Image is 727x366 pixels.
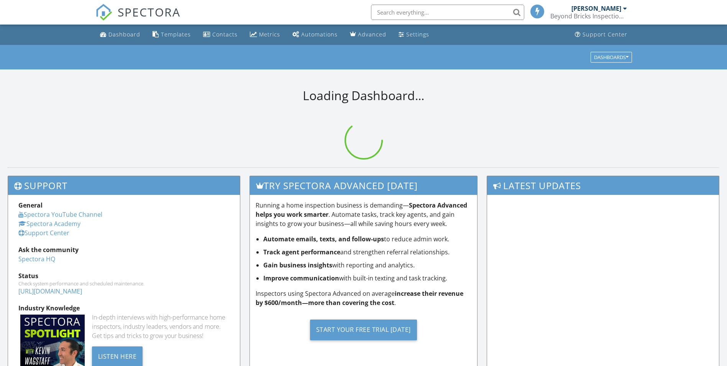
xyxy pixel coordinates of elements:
[572,28,630,42] a: Support Center
[256,313,471,346] a: Start Your Free Trial [DATE]
[18,229,69,237] a: Support Center
[18,210,102,219] a: Spectora YouTube Channel
[550,12,627,20] div: Beyond Bricks Inspection Company
[347,28,389,42] a: Advanced
[371,5,524,20] input: Search everything...
[95,4,112,21] img: The Best Home Inspection Software - Spectora
[161,31,191,38] div: Templates
[591,52,632,63] button: Dashboards
[18,280,230,287] div: Check system performance and scheduled maintenance.
[18,287,82,295] a: [URL][DOMAIN_NAME]
[263,274,339,282] strong: Improve communication
[396,28,432,42] a: Settings
[263,235,384,243] strong: Automate emails, texts, and follow-ups
[310,320,417,340] div: Start Your Free Trial [DATE]
[263,248,340,256] strong: Track agent performance
[263,274,471,283] li: with built-in texting and task tracking.
[256,289,463,307] strong: increase their revenue by $600/month—more than covering the cost
[212,31,238,38] div: Contacts
[256,201,471,228] p: Running a home inspection business is demanding— . Automate tasks, track key agents, and gain ins...
[289,28,341,42] a: Automations (Basic)
[18,245,230,254] div: Ask the community
[263,234,471,244] li: to reduce admin work.
[263,260,471,270] li: with reporting and analytics.
[256,201,467,219] strong: Spectora Advanced helps you work smarter
[18,255,55,263] a: Spectora HQ
[18,219,80,228] a: Spectora Academy
[583,31,627,38] div: Support Center
[487,176,719,195] h3: Latest Updates
[97,28,143,42] a: Dashboard
[118,4,181,20] span: SPECTORA
[250,176,477,195] h3: Try spectora advanced [DATE]
[92,352,143,360] a: Listen Here
[406,31,429,38] div: Settings
[263,247,471,257] li: and strengthen referral relationships.
[358,31,386,38] div: Advanced
[18,201,43,209] strong: General
[571,5,621,12] div: [PERSON_NAME]
[247,28,283,42] a: Metrics
[149,28,194,42] a: Templates
[8,176,240,195] h3: Support
[256,289,471,307] p: Inspectors using Spectora Advanced on average .
[92,313,230,340] div: In-depth interviews with high-performance home inspectors, industry leaders, vendors and more. Ge...
[259,31,280,38] div: Metrics
[95,10,181,26] a: SPECTORA
[108,31,140,38] div: Dashboard
[18,271,230,280] div: Status
[18,303,230,313] div: Industry Knowledge
[301,31,338,38] div: Automations
[200,28,241,42] a: Contacts
[263,261,332,269] strong: Gain business insights
[594,54,629,60] div: Dashboards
